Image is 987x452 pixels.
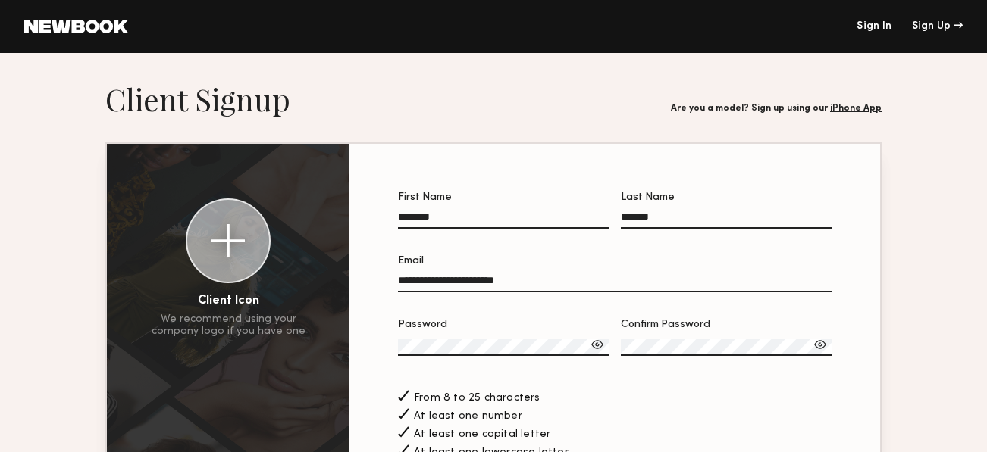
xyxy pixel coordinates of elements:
[398,339,609,356] input: Password
[398,320,609,330] div: Password
[414,393,540,404] span: From 8 to 25 characters
[398,192,609,203] div: First Name
[105,80,290,118] h1: Client Signup
[398,256,832,267] div: Email
[398,275,832,292] input: Email
[830,104,882,113] a: iPhone App
[198,295,259,307] div: Client Icon
[912,21,963,32] div: Sign Up
[398,211,609,229] input: First Name
[621,211,832,229] input: Last Name
[621,192,832,203] div: Last Name
[414,411,522,422] span: At least one number
[152,313,305,338] div: We recommend using your company logo if you have one
[414,429,550,440] span: At least one capital letter
[621,320,832,330] div: Confirm Password
[857,21,891,32] a: Sign In
[621,339,832,356] input: Confirm Password
[671,104,882,114] div: Are you a model? Sign up using our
